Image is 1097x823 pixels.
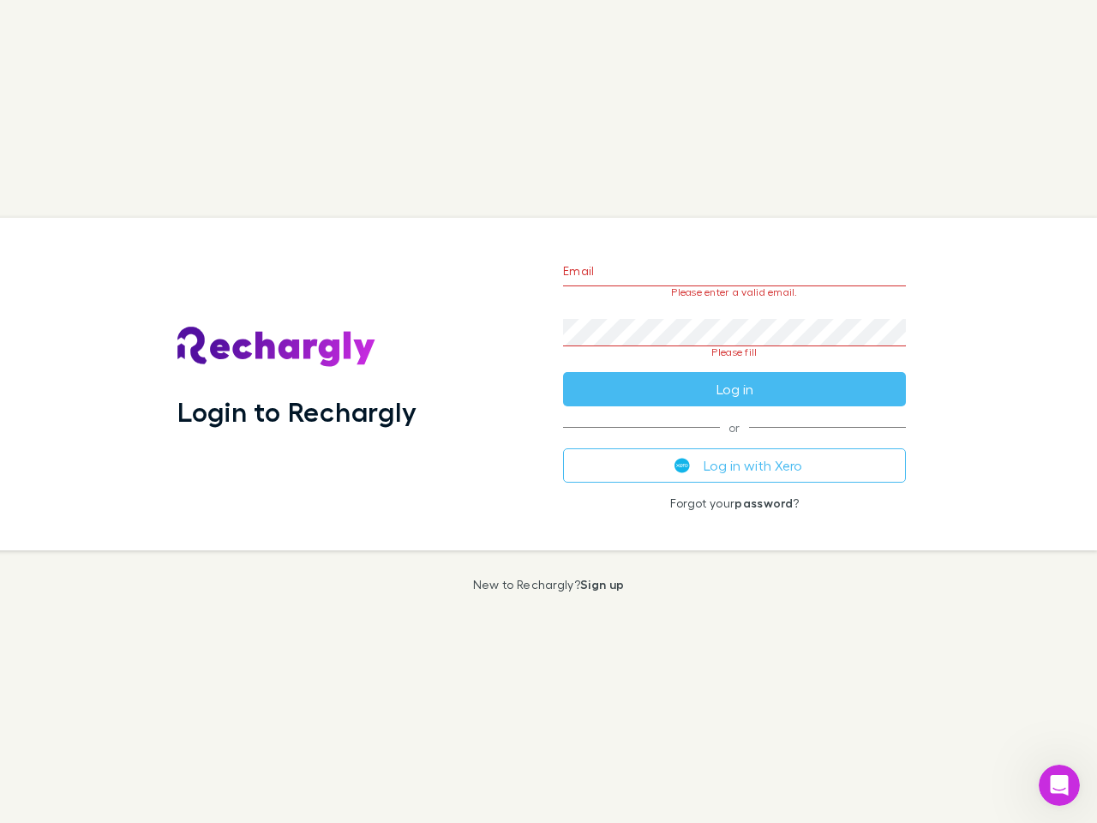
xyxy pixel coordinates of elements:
[563,372,906,406] button: Log in
[563,346,906,358] p: Please fill
[563,496,906,510] p: Forgot your ?
[473,578,625,592] p: New to Rechargly?
[674,458,690,473] img: Xero's logo
[177,395,417,428] h1: Login to Rechargly
[580,577,624,592] a: Sign up
[177,327,376,368] img: Rechargly's Logo
[563,427,906,428] span: or
[1039,765,1080,806] iframe: Intercom live chat
[734,496,793,510] a: password
[563,448,906,483] button: Log in with Xero
[563,286,906,298] p: Please enter a valid email.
